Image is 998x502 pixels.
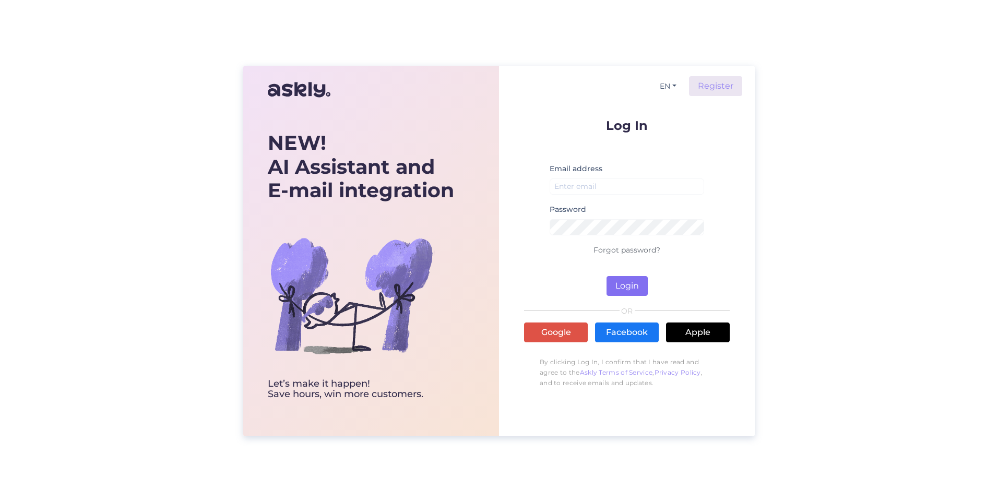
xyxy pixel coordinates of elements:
[268,131,454,202] div: AI Assistant and E-mail integration
[655,368,701,376] a: Privacy Policy
[268,77,330,102] img: Askly
[524,119,730,132] p: Log In
[595,322,659,342] a: Facebook
[607,276,648,296] button: Login
[550,204,586,215] label: Password
[268,212,435,379] img: bg-askly
[656,79,681,94] button: EN
[620,307,635,315] span: OR
[268,379,454,400] div: Let’s make it happen! Save hours, win more customers.
[666,322,730,342] a: Apple
[268,130,326,155] b: NEW!
[580,368,653,376] a: Askly Terms of Service
[593,245,660,255] a: Forgot password?
[524,322,588,342] a: Google
[524,352,730,393] p: By clicking Log In, I confirm that I have read and agree to the , , and to receive emails and upd...
[550,163,602,174] label: Email address
[689,76,742,96] a: Register
[550,178,704,195] input: Enter email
